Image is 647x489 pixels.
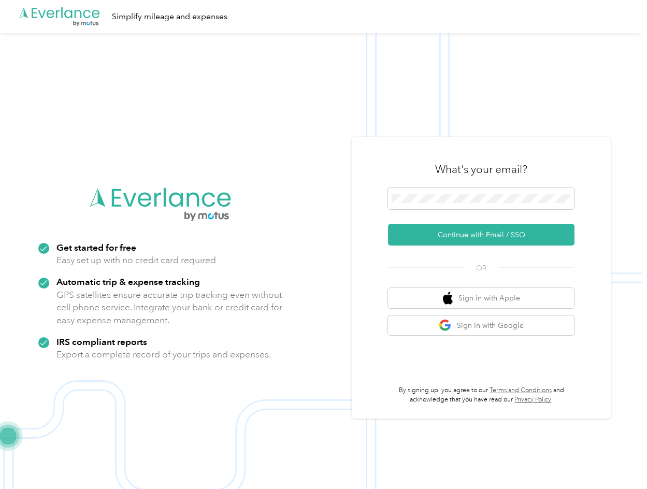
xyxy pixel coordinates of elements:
strong: Get started for free [56,242,136,253]
p: Easy set up with no credit card required [56,254,216,267]
a: Terms and Conditions [490,386,552,394]
img: google logo [439,319,452,332]
h3: What's your email? [435,162,527,177]
div: Simplify mileage and expenses [112,10,227,23]
img: apple logo [443,292,453,305]
span: OR [463,263,499,274]
button: apple logoSign in with Apple [388,288,574,308]
p: Export a complete record of your trips and expenses. [56,348,271,361]
button: google logoSign in with Google [388,315,574,336]
button: Continue with Email / SSO [388,224,574,246]
p: By signing up, you agree to our and acknowledge that you have read our . [388,386,574,404]
p: GPS satellites ensure accurate trip tracking even without cell phone service. Integrate your bank... [56,289,283,327]
a: Privacy Policy [514,396,551,404]
strong: Automatic trip & expense tracking [56,276,200,287]
strong: IRS compliant reports [56,336,147,347]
